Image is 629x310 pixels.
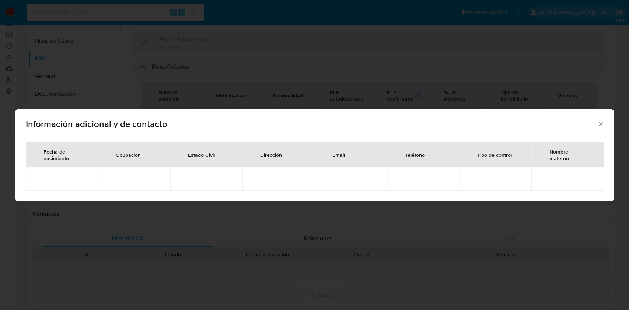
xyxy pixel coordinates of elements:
[251,146,291,163] div: Dirección
[324,146,354,163] div: Email
[396,176,450,183] span: -
[35,142,89,167] div: Fecha de nacimiento
[179,146,224,163] div: Estado Civil
[251,176,306,183] span: -
[468,146,520,163] div: Tipo de control
[597,120,604,127] button: Cerrar
[26,120,597,128] span: Información adicional y de contacto
[396,146,433,163] div: Teléfono
[324,176,378,183] span: -
[540,142,595,167] div: Nombre materno
[107,146,150,163] div: Ocupación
